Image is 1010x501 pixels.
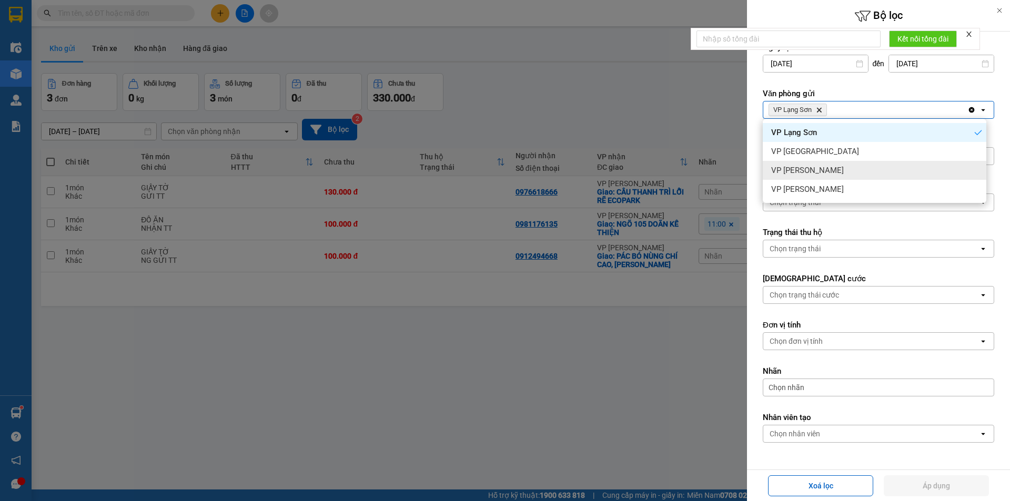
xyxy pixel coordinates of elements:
span: close [965,30,973,38]
label: Trạng thái thu hộ [763,227,994,238]
span: Kết nối tổng đài [897,33,948,45]
label: Đơn vị tính [763,320,994,330]
label: [DEMOGRAPHIC_DATA] cước [763,273,994,284]
button: Kết nối tổng đài [889,30,957,47]
span: VP Lạng Sơn [771,127,817,138]
svg: Delete [816,107,822,113]
input: Select a date. [763,55,868,72]
input: Selected VP Lạng Sơn. [829,105,830,115]
svg: open [979,337,987,345]
div: Chọn trạng thái cước [770,290,839,300]
div: Chọn trạng thái [770,243,821,254]
span: VP Lạng Sơn [773,106,812,114]
svg: Clear all [967,106,976,114]
span: VP [GEOGRAPHIC_DATA] [771,146,859,157]
button: Xoá lọc [768,475,873,496]
span: VP [PERSON_NAME] [771,184,844,195]
span: đến [873,58,885,69]
h6: Bộ lọc [747,8,1010,24]
div: Chọn nhân viên [770,428,820,439]
svg: open [979,244,987,253]
label: Nhân viên tạo [763,412,994,423]
label: Văn phòng gửi [763,88,994,99]
ul: Menu [763,119,986,203]
input: Select a date. [889,55,994,72]
span: Chọn nhãn [769,382,804,393]
input: Nhập số tổng đài [696,30,881,47]
div: Chọn đơn vị tính [770,336,823,346]
svg: open [979,430,987,438]
svg: open [979,106,987,114]
svg: open [979,291,987,299]
button: Áp dụng [884,475,989,496]
span: VP [PERSON_NAME] [771,165,844,176]
span: VP Lạng Sơn, close by backspace [769,104,827,116]
label: Nhãn [763,366,994,376]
